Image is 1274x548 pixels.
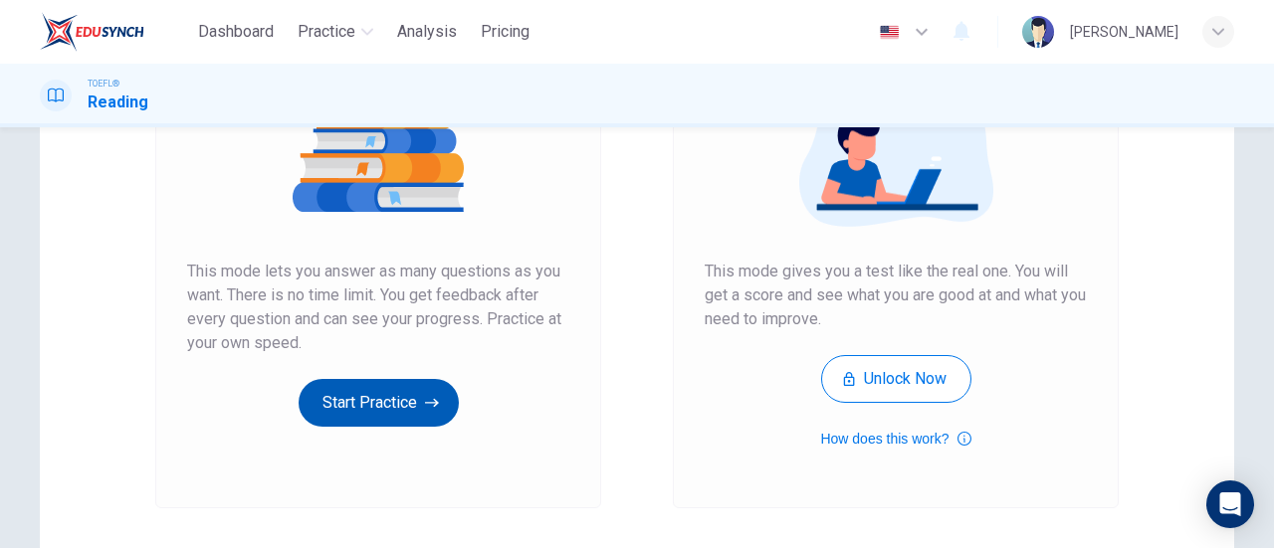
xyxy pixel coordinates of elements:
button: Analysis [389,14,465,50]
span: TOEFL® [88,77,119,91]
button: Pricing [473,14,537,50]
span: This mode lets you answer as many questions as you want. There is no time limit. You get feedback... [187,260,569,355]
a: EduSynch logo [40,12,190,52]
img: en [877,25,902,40]
h1: Reading [88,91,148,114]
span: Pricing [481,20,530,44]
span: Dashboard [198,20,274,44]
img: Profile picture [1022,16,1054,48]
span: This mode gives you a test like the real one. You will get a score and see what you are good at a... [705,260,1087,331]
button: Practice [290,14,381,50]
button: Dashboard [190,14,282,50]
span: Analysis [397,20,457,44]
span: Practice [298,20,355,44]
button: Start Practice [299,379,459,427]
div: Open Intercom Messenger [1206,480,1254,528]
img: EduSynch logo [40,12,144,52]
button: How does this work? [820,427,970,451]
button: Unlock Now [821,355,971,403]
div: [PERSON_NAME] [1070,20,1178,44]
